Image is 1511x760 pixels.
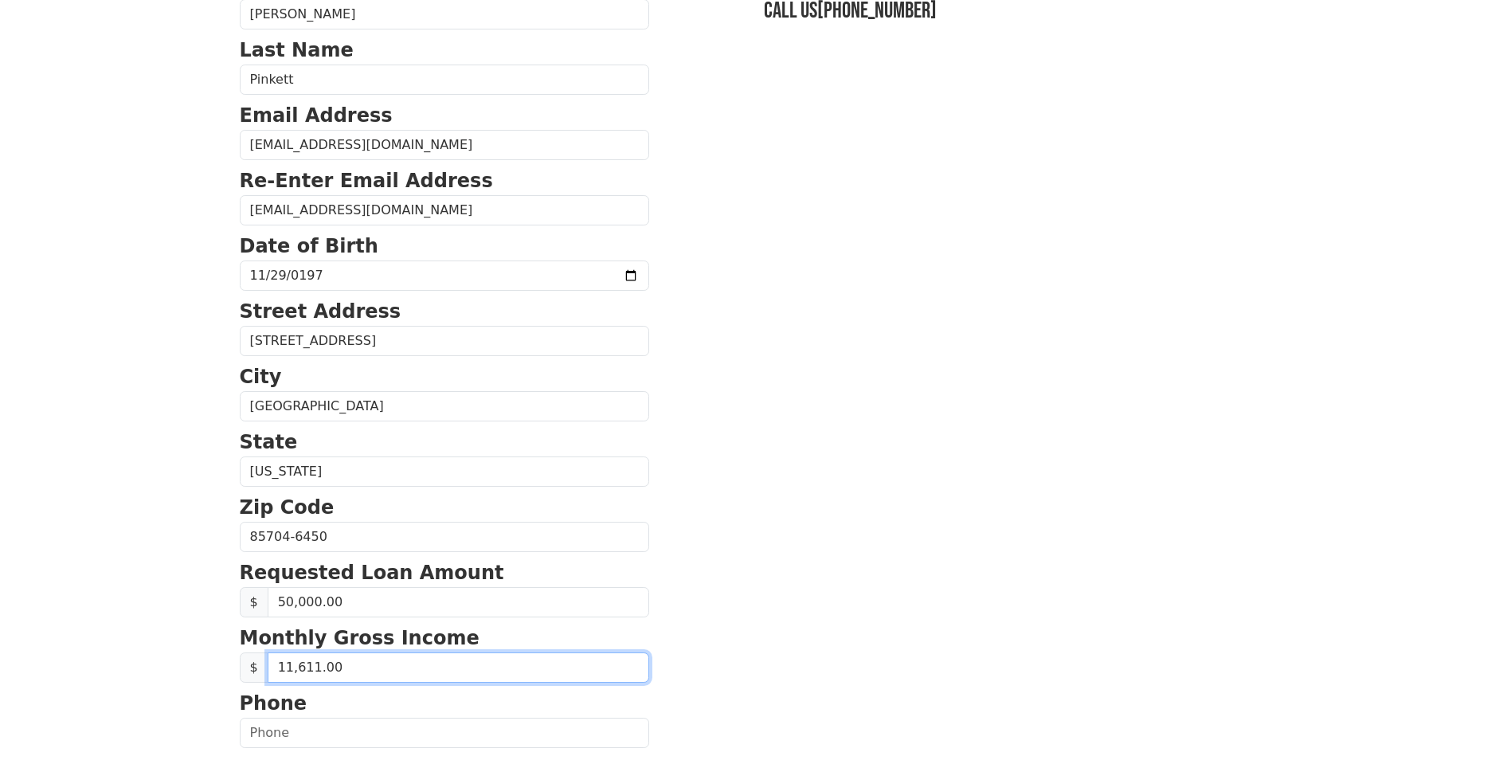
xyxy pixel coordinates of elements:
input: Street Address [240,326,649,356]
input: Zip Code [240,522,649,552]
input: Requested Loan Amount [268,587,649,617]
p: Monthly Gross Income [240,624,649,652]
input: Phone [240,718,649,748]
strong: Zip Code [240,496,335,519]
span: $ [240,587,268,617]
input: Email Address [240,130,649,160]
input: 0.00 [268,652,649,683]
span: $ [240,652,268,683]
strong: State [240,431,298,453]
strong: Street Address [240,300,401,323]
strong: Requested Loan Amount [240,562,504,584]
strong: Last Name [240,39,354,61]
input: Last Name [240,65,649,95]
input: City [240,391,649,421]
strong: Phone [240,692,307,715]
input: Re-Enter Email Address [240,195,649,225]
strong: Email Address [240,104,393,127]
strong: Re-Enter Email Address [240,170,493,192]
strong: City [240,366,282,388]
strong: Date of Birth [240,235,378,257]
